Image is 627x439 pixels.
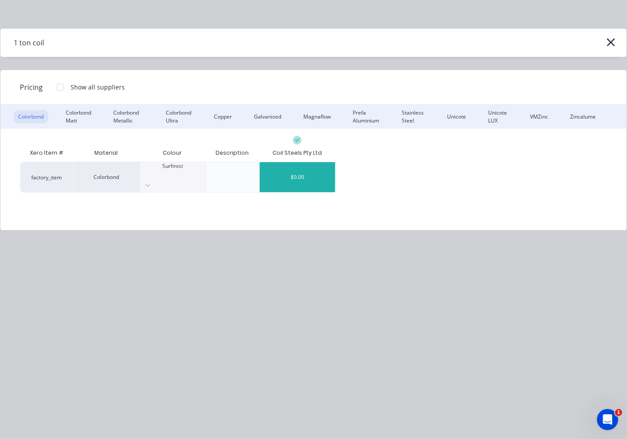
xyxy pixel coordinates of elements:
[209,142,256,164] div: Description
[20,144,73,162] div: Xero Item #
[250,110,286,123] div: Galvanised
[484,110,512,123] div: Unicote LUX
[597,409,618,430] iframe: Intercom live chat
[20,162,73,193] div: factory_item
[73,144,139,162] div: Material
[566,110,600,123] div: Zincalume
[71,82,125,92] div: Show all suppliers
[109,110,148,123] div: Colorbond Metallic
[260,162,336,192] div: $0.00
[14,110,48,123] div: Colorbond
[139,144,205,162] div: Colour
[397,110,429,123] div: Stainless Steel
[443,110,470,123] div: Unicote
[161,110,196,123] div: Colorbond Ultra
[615,409,622,416] span: 1
[299,110,335,123] div: Magnaflow
[73,162,139,193] div: Colorbond
[526,110,552,123] div: VMZinc
[140,162,205,170] div: Surfmist
[348,110,384,123] div: Prefa Aluminium
[14,37,44,48] div: 1 ton coil
[20,82,43,93] span: Pricing
[272,149,322,157] div: Coil Steels Pty Ltd
[61,110,96,123] div: Colorbond Matt
[209,110,236,123] div: Copper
